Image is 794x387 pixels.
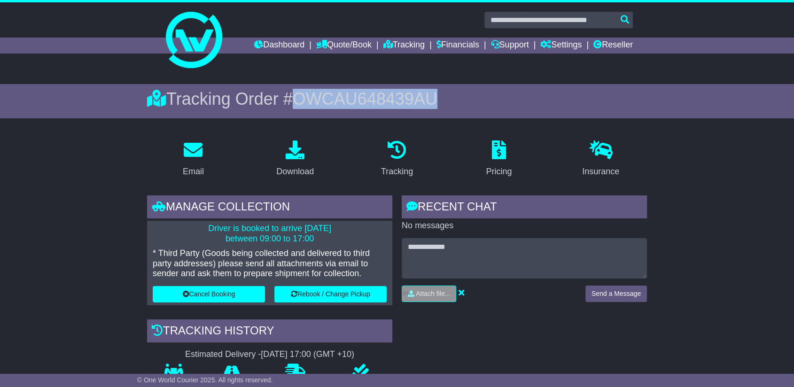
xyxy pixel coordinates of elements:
[153,286,265,302] button: Cancel Booking
[402,221,647,231] p: No messages
[585,286,647,302] button: Send a Message
[486,165,512,178] div: Pricing
[147,89,647,109] div: Tracking Order #
[480,137,518,181] a: Pricing
[593,38,633,54] a: Reseller
[137,376,273,384] span: © One World Courier 2025. All rights reserved.
[316,38,372,54] a: Quote/Book
[177,137,210,181] a: Email
[540,38,582,54] a: Settings
[147,195,392,221] div: Manage collection
[274,286,387,302] button: Rebook / Change Pickup
[254,38,304,54] a: Dashboard
[402,195,647,221] div: RECENT CHAT
[183,165,204,178] div: Email
[383,38,425,54] a: Tracking
[147,319,392,345] div: Tracking history
[153,248,387,279] p: * Third Party (Goods being collected and delivered to third party addresses) please send all atta...
[293,89,437,108] span: OWCAU648439AU
[153,224,387,244] p: Driver is booked to arrive [DATE] between 09:00 to 17:00
[375,137,419,181] a: Tracking
[270,137,320,181] a: Download
[381,165,413,178] div: Tracking
[576,137,625,181] a: Insurance
[490,38,529,54] a: Support
[261,349,354,360] div: [DATE] 17:00 (GMT +10)
[276,165,314,178] div: Download
[147,349,392,360] div: Estimated Delivery -
[582,165,619,178] div: Insurance
[436,38,479,54] a: Financials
